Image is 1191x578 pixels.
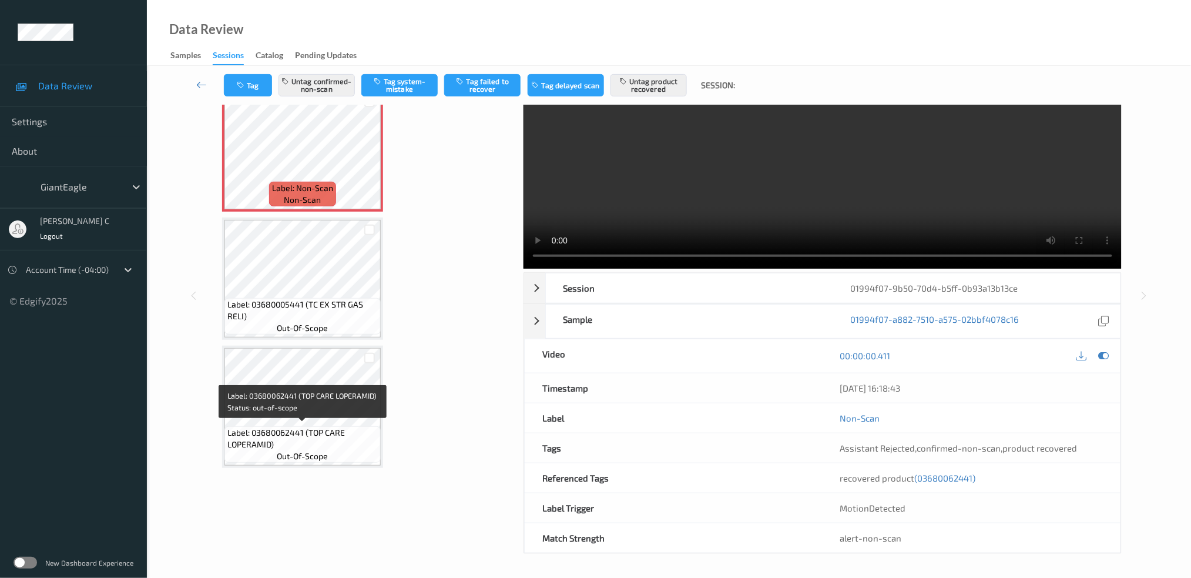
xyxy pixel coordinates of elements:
[840,443,1078,453] span: , ,
[227,427,378,450] span: Label: 03680062441 (TOP CARE LOPERAMID)
[224,74,272,96] button: Tag
[610,74,687,96] button: Untag product recovered
[284,194,321,206] span: non-scan
[170,49,201,64] div: Samples
[213,49,244,65] div: Sessions
[525,339,823,373] div: Video
[702,79,736,91] span: Session:
[525,493,823,523] div: Label Trigger
[361,74,438,96] button: Tag system-mistake
[1003,443,1078,453] span: product recovered
[833,273,1120,303] div: 01994f07-9b50-70d4-b5ff-0b93a13b13ce
[213,48,256,65] a: Sessions
[525,463,823,493] div: Referenced Tags
[227,299,378,322] span: Label: 03680005441 (TC EX STR GAS RELI)
[256,48,295,64] a: Catalog
[524,273,1121,303] div: Session01994f07-9b50-70d4-b5ff-0b93a13b13ce
[169,24,243,35] div: Data Review
[546,305,833,338] div: Sample
[528,74,604,96] button: Tag delayed scan
[525,523,823,553] div: Match Strength
[840,382,1103,394] div: [DATE] 16:18:43
[256,49,283,64] div: Catalog
[840,412,880,424] a: Non-Scan
[840,473,976,483] span: recovered product
[525,403,823,433] div: Label
[524,304,1121,339] div: Sample01994f07-a882-7510-a575-02bbf4078c16
[277,322,328,334] span: out-of-scope
[840,532,1103,544] div: alert-non-scan
[444,74,521,96] button: Tag failed to recover
[917,443,1001,453] span: confirmed-non-scan
[915,473,976,483] span: (03680062441)
[840,350,891,362] a: 00:00:00.411
[279,74,355,96] button: Untag confirmed-non-scan
[823,493,1120,523] div: MotionDetected
[525,373,823,403] div: Timestamp
[546,273,833,303] div: Session
[272,182,333,194] span: Label: Non-Scan
[295,48,368,64] a: Pending Updates
[840,443,915,453] span: Assistant Rejected
[277,450,328,462] span: out-of-scope
[851,313,1019,329] a: 01994f07-a882-7510-a575-02bbf4078c16
[525,433,823,463] div: Tags
[170,48,213,64] a: Samples
[295,49,357,64] div: Pending Updates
